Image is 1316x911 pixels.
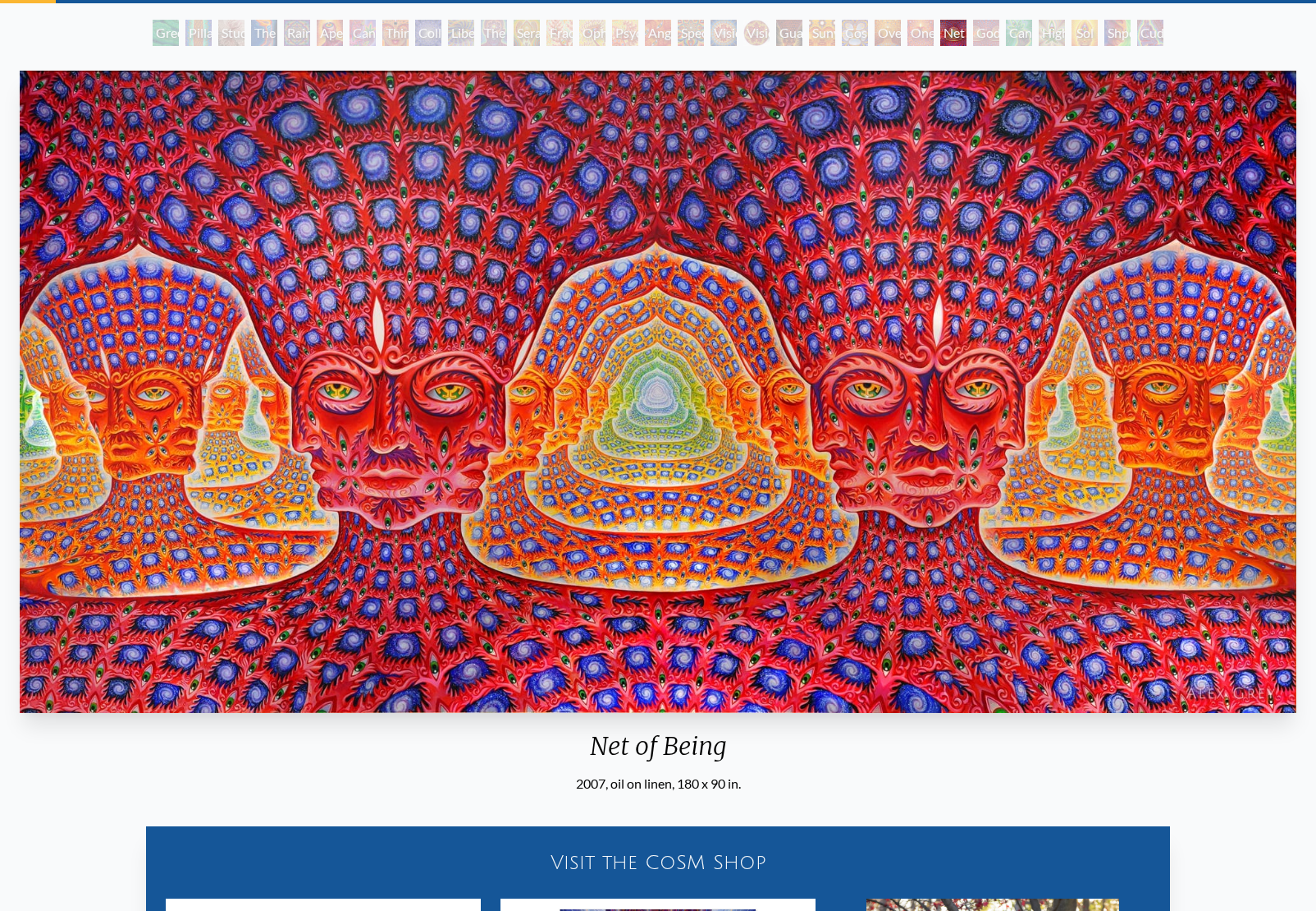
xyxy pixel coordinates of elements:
div: Liberation Through Seeing [448,20,474,46]
div: Sunyata [809,20,835,46]
a: Visit the CoSM Shop [156,836,1160,889]
div: Guardian of Infinite Vision [776,20,802,46]
div: Cannabis Sutra [350,20,376,46]
div: 2007, oil on linen, 180 x 90 in. [13,774,1303,794]
div: Vision Crystal Tondo [743,20,770,46]
div: Cannafist [1006,20,1032,46]
div: Collective Vision [415,20,441,46]
div: Fractal Eyes [546,20,573,46]
div: Higher Vision [1039,20,1065,46]
div: Godself [973,20,999,46]
img: Net-of-Being-2021-Alex-Grey-watermarked.jpeg [20,71,1296,713]
div: Spectral Lotus [678,20,704,46]
div: Oversoul [875,20,901,46]
div: Seraphic Transport Docking on the Third Eye [514,20,540,46]
div: Shpongled [1104,20,1131,46]
div: Pillar of Awareness [185,20,212,46]
div: Vision Crystal [711,20,737,46]
div: Sol Invictus [1072,20,1098,46]
div: Third Eye Tears of Joy [382,20,409,46]
div: Psychomicrograph of a Fractal Paisley Cherub Feather Tip [612,20,638,46]
div: Cuddle [1137,20,1163,46]
div: Rainbow Eye Ripple [284,20,310,46]
div: One [907,20,934,46]
div: Angel Skin [645,20,671,46]
div: The Seer [481,20,507,46]
div: The Torch [251,20,277,46]
div: Aperture [317,20,343,46]
div: Net of Being [13,731,1303,774]
div: Green Hand [153,20,179,46]
div: Study for the Great Turn [218,20,244,46]
div: Ophanic Eyelash [579,20,605,46]
div: Net of Being [940,20,966,46]
div: Cosmic Elf [842,20,868,46]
